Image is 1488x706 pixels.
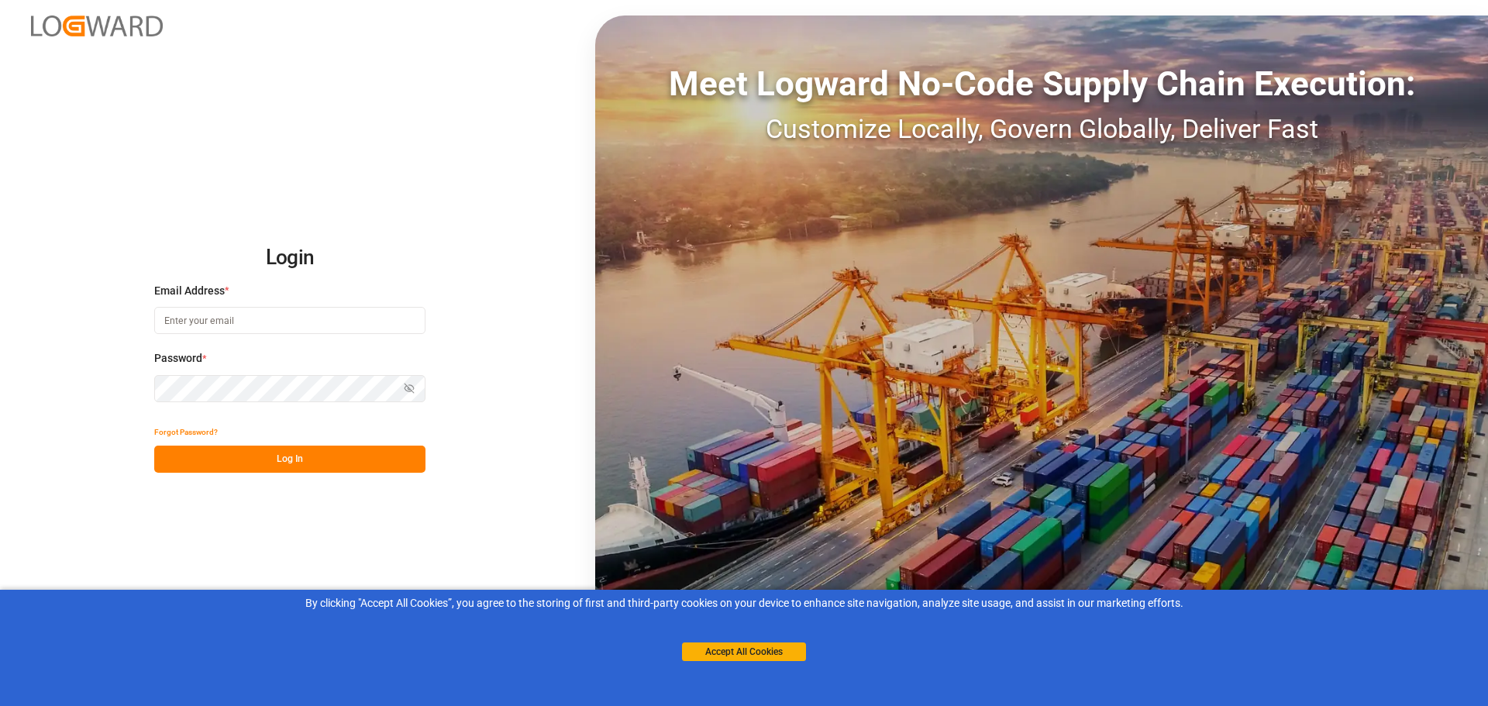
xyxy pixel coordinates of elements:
input: Enter your email [154,307,425,334]
button: Accept All Cookies [682,642,806,661]
div: By clicking "Accept All Cookies”, you agree to the storing of first and third-party cookies on yo... [11,595,1477,611]
div: Customize Locally, Govern Globally, Deliver Fast [595,109,1488,149]
button: Forgot Password? [154,418,218,446]
img: Logward_new_orange.png [31,15,163,36]
button: Log In [154,446,425,473]
h2: Login [154,233,425,283]
span: Email Address [154,283,225,299]
span: Password [154,350,202,367]
div: Meet Logward No-Code Supply Chain Execution: [595,58,1488,109]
